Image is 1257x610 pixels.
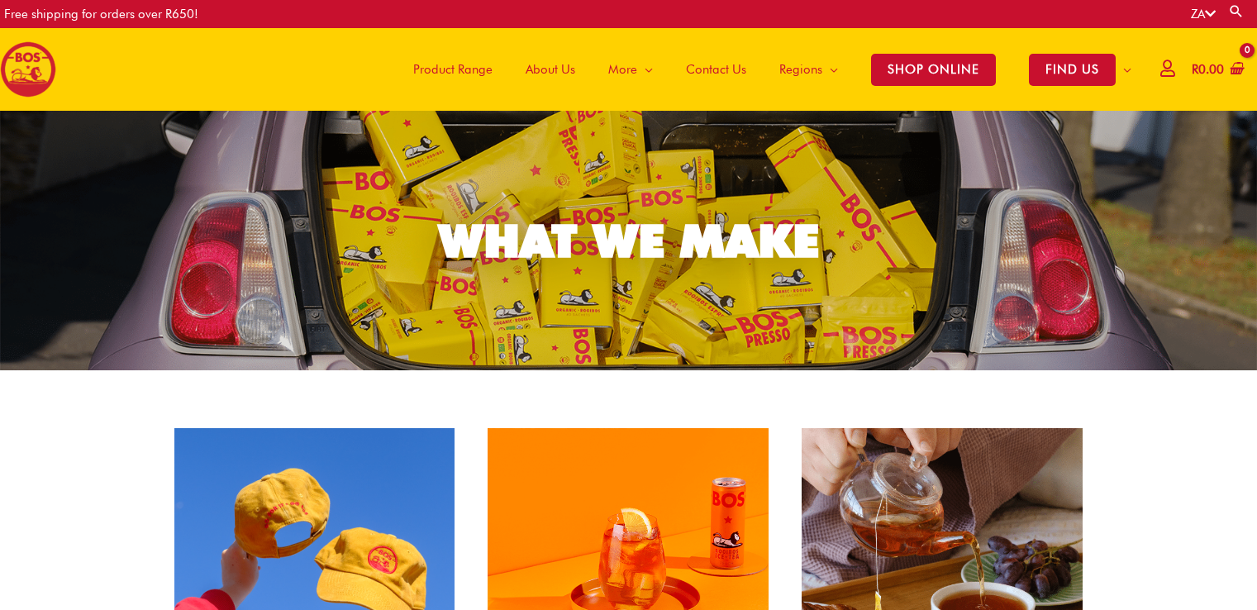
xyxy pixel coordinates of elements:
[1192,62,1224,77] bdi: 0.00
[855,28,1012,111] a: SHOP ONLINE
[686,45,746,94] span: Contact Us
[1191,7,1216,21] a: ZA
[1228,3,1245,19] a: Search button
[526,45,575,94] span: About Us
[1029,54,1116,86] span: FIND US
[439,218,819,264] div: WHAT WE MAKE
[763,28,855,111] a: Regions
[871,54,996,86] span: SHOP ONLINE
[397,28,509,111] a: Product Range
[1192,62,1198,77] span: R
[779,45,822,94] span: Regions
[592,28,669,111] a: More
[509,28,592,111] a: About Us
[1188,51,1245,88] a: View Shopping Cart, empty
[608,45,637,94] span: More
[413,45,493,94] span: Product Range
[669,28,763,111] a: Contact Us
[384,28,1148,111] nav: Site Navigation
